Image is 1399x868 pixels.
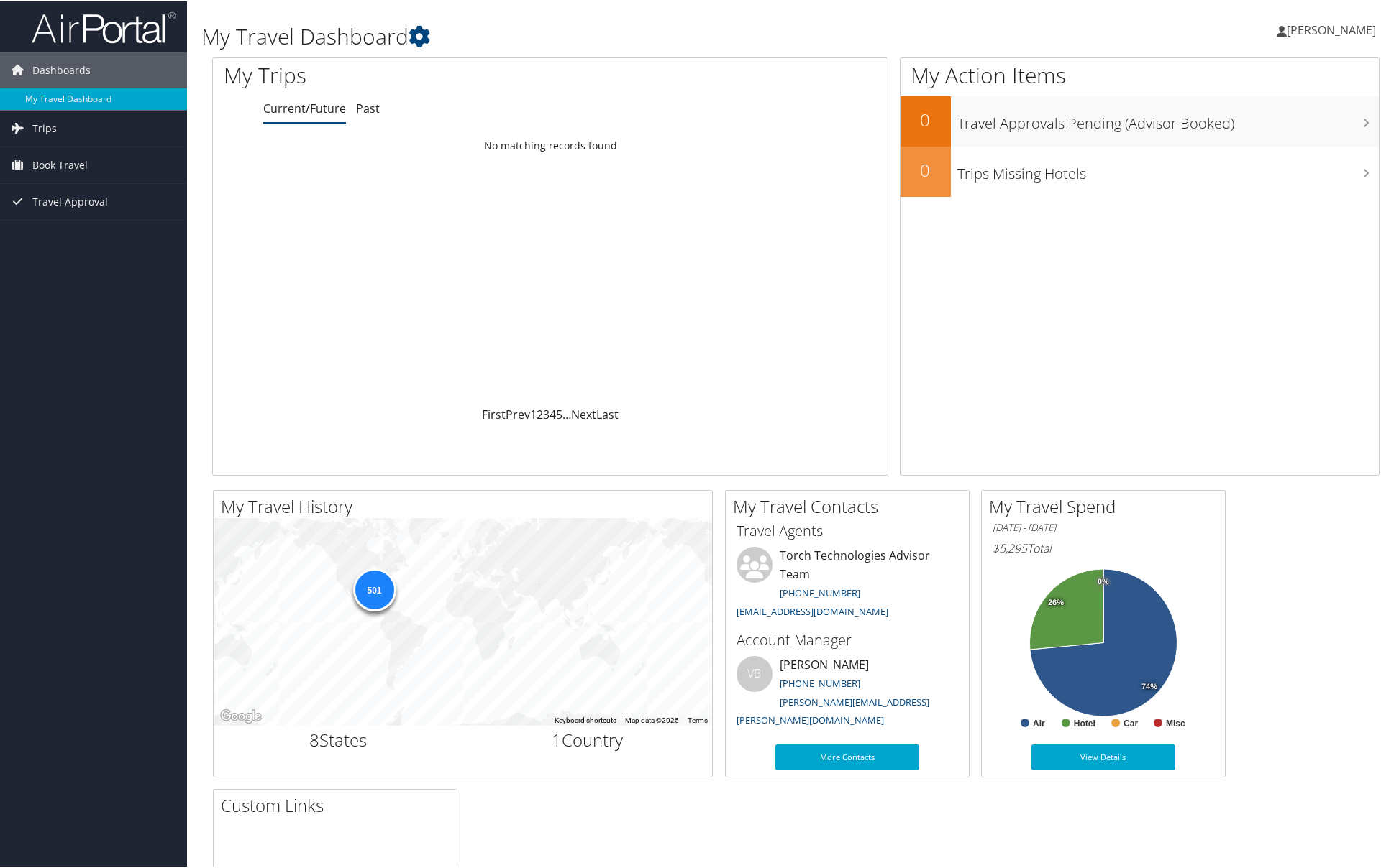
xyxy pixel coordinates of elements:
[993,539,1027,555] span: $5,295
[537,405,543,421] a: 2
[737,604,888,617] a: [EMAIL_ADDRESS][DOMAIN_NAME]
[530,405,537,421] a: 1
[958,105,1380,132] h3: Travel Approvals Pending (Advisor Booked)
[901,145,1380,195] a: 0Trips Missing Hotels
[1074,717,1095,727] text: Hotel
[32,183,108,218] span: Travel Approval
[737,520,958,540] h3: Travel Agents
[221,493,712,517] h2: My Travel History
[221,792,457,816] h2: Custom Links
[737,655,773,691] div: VB
[571,405,596,421] a: Next
[217,706,265,724] a: Open this area in Google Maps (opens a new window)
[263,99,346,115] a: Current/Future
[1277,7,1390,50] a: [PERSON_NAME]
[224,726,452,751] h2: States
[217,706,265,724] img: Google
[506,405,530,421] a: Prev
[552,726,562,750] span: 1
[596,405,619,421] a: Last
[688,715,708,723] a: Terms (opens in new tab)
[989,493,1225,517] h2: My Travel Spend
[958,155,1380,183] h3: Trips Missing Hotels
[729,655,965,731] li: [PERSON_NAME]
[550,405,556,421] a: 4
[1166,717,1185,727] text: Misc
[1031,743,1175,769] a: View Details
[901,106,951,131] h2: 0
[474,726,702,751] h2: Country
[993,520,1214,533] h6: [DATE] - [DATE]
[625,715,679,723] span: Map data ©2025
[729,545,965,622] li: Torch Technologies Advisor Team
[901,157,951,181] h2: 0
[224,59,596,89] h1: My Trips
[1124,717,1138,727] text: Car
[1141,681,1157,690] tspan: 74%
[1287,21,1376,37] span: [PERSON_NAME]
[356,99,380,115] a: Past
[32,146,88,182] span: Book Travel
[32,9,176,43] img: airportal-logo.png
[555,714,616,724] button: Keyboard shortcuts
[352,566,396,609] div: 501
[32,109,57,145] span: Trips
[901,95,1380,145] a: 0Travel Approvals Pending (Advisor Booked)
[775,743,919,769] a: More Contacts
[32,51,91,87] span: Dashboards
[780,675,860,688] a: [PHONE_NUMBER]
[482,405,506,421] a: First
[556,405,562,421] a: 5
[562,405,571,421] span: …
[201,20,994,50] h1: My Travel Dashboard
[213,131,888,157] td: No matching records found
[737,629,958,649] h3: Account Manager
[733,493,969,517] h2: My Travel Contacts
[309,726,319,750] span: 8
[1048,597,1064,606] tspan: 26%
[543,405,550,421] a: 3
[993,539,1214,555] h6: Total
[1033,717,1045,727] text: Air
[1098,576,1109,585] tspan: 0%
[901,59,1380,89] h1: My Action Items
[780,585,860,598] a: [PHONE_NUMBER]
[737,694,929,726] a: [PERSON_NAME][EMAIL_ADDRESS][PERSON_NAME][DOMAIN_NAME]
